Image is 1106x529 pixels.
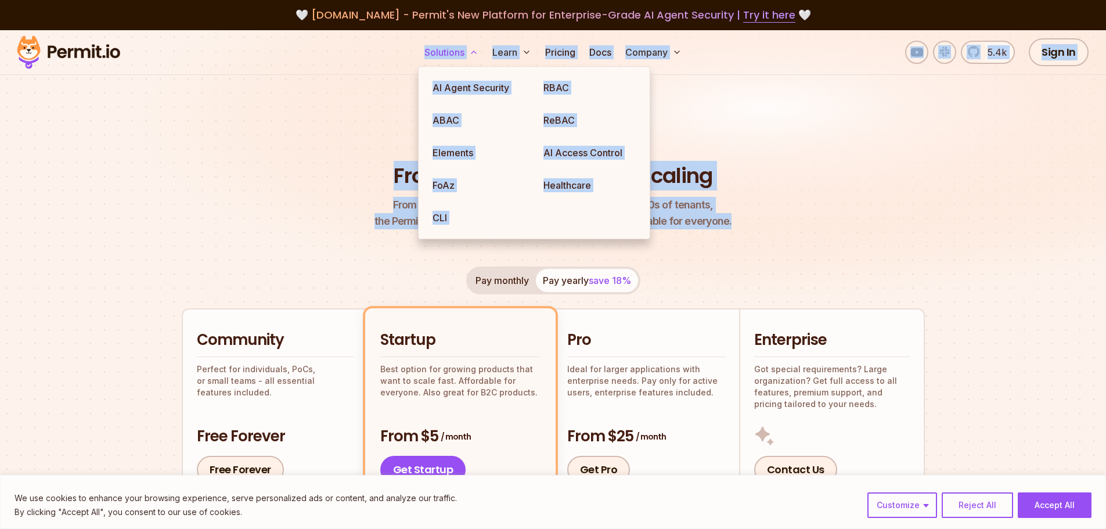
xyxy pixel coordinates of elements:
[534,169,645,201] a: Healthcare
[197,364,354,398] p: Perfect for individuals, PoCs, or small teams - all essential features included.
[423,169,534,201] a: FoAz
[636,431,666,442] span: / month
[754,456,837,484] a: Contact Us
[867,492,937,518] button: Customize
[311,8,795,22] span: [DOMAIN_NAME] - Permit's New Platform for Enterprise-Grade AI Agent Security |
[380,330,541,350] h2: Startup
[197,330,354,350] h2: Community
[423,201,534,234] a: CLI
[534,104,645,136] a: ReBAC
[567,456,631,484] a: Get Pro
[534,136,645,169] a: AI Access Control
[567,364,725,398] p: Ideal for larger applications with enterprise needs. Pay only for active users, enterprise featur...
[1018,492,1091,518] button: Accept All
[488,41,536,64] button: Learn
[754,330,910,350] h2: Enterprise
[380,427,541,447] h3: From $5
[423,71,534,104] a: AI Agent Security
[541,41,580,64] a: Pricing
[12,33,125,72] img: Permit logo
[394,163,712,190] h1: From Free to Predictable Scaling
[942,492,1013,518] button: Reject All
[374,197,732,229] p: the Permit pricing model is simple, transparent, and affordable for everyone.
[28,7,1078,23] div: 🤍 🤍
[621,41,686,64] button: Company
[743,8,795,23] a: Try it here
[981,45,1007,59] span: 5.4k
[197,456,284,484] a: Free Forever
[567,427,725,447] h3: From $25
[380,456,466,484] a: Get Startup
[380,364,541,398] p: Best option for growing products that want to scale fast. Affordable for everyone. Also great for...
[567,330,725,350] h2: Pro
[197,427,354,447] h3: Free Forever
[441,431,471,442] span: / month
[423,104,534,136] a: ABAC
[15,505,457,519] p: By clicking "Accept All", you consent to our use of cookies.
[423,136,534,169] a: Elements
[585,41,616,64] a: Docs
[469,269,536,292] button: Pay monthly
[420,41,483,64] button: Solutions
[961,41,1015,64] a: 5.4k
[15,491,457,505] p: We use cookies to enhance your browsing experience, serve personalized ads or content, and analyz...
[754,364,910,410] p: Got special requirements? Large organization? Get full access to all features, premium support, a...
[1029,38,1089,66] a: Sign In
[374,197,732,213] span: From a startup with 100 users to an enterprise with 1000s of tenants,
[534,71,645,104] a: RBAC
